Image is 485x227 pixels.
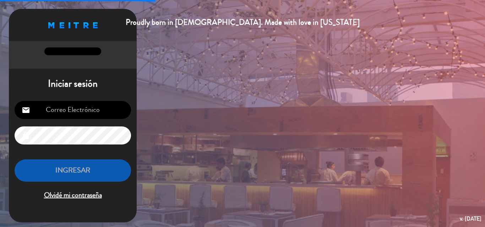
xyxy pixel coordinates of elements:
i: lock [22,131,30,140]
div: v. [DATE] [460,214,481,223]
h1: Iniciar sesión [9,78,137,90]
button: INGRESAR [15,159,131,182]
i: email [22,106,30,114]
span: Olvidé mi contraseña [15,189,131,201]
input: Correo Electrónico [15,101,131,119]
